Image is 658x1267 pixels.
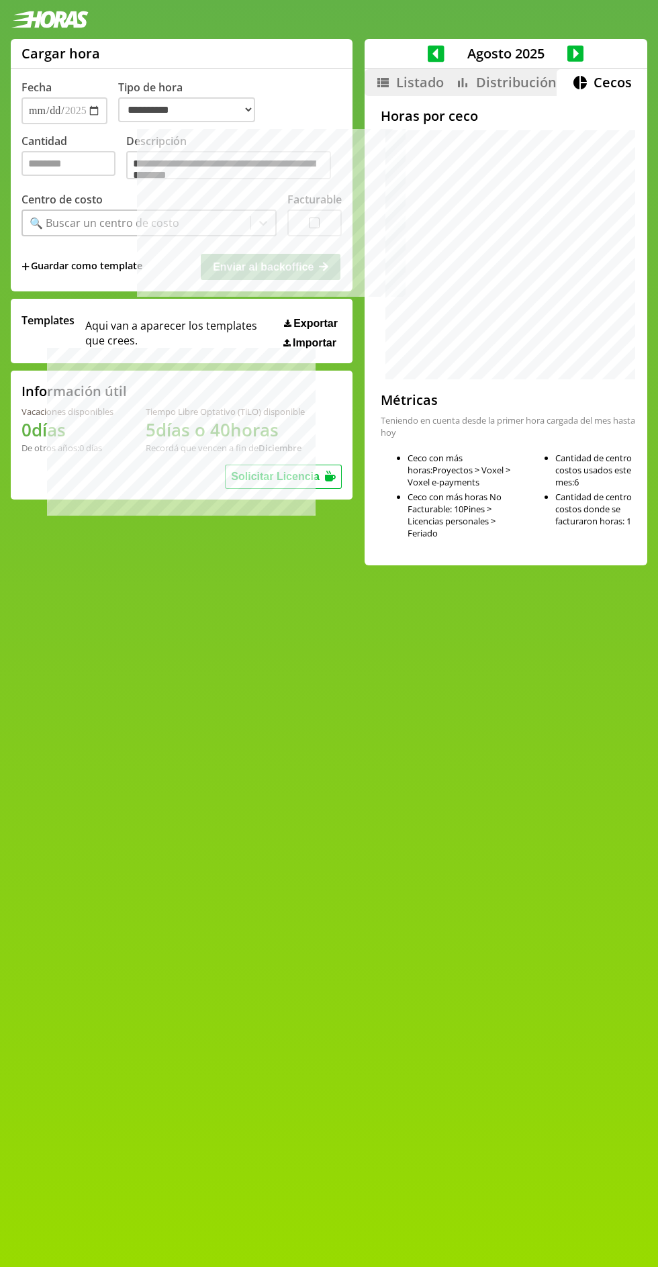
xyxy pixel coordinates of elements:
label: Facturable [287,192,342,207]
span: Importar [293,337,336,349]
img: logotipo [11,11,89,28]
span: + [21,259,30,274]
div: Vacaciones disponibles [21,406,113,418]
h2: Información útil [21,382,127,400]
label: Descripción [126,134,342,183]
label: Centro de costo [21,192,103,207]
li: Cantidad de centro costos usados este mes: 6 [555,452,637,488]
span: Agosto 2025 [444,44,567,62]
span: Solicitar Licencia [231,471,320,482]
span: Exportar [293,318,338,330]
li: Cantidad de centro costos donde se facturaron horas: 1 [555,491,637,527]
span: +Guardar como template [21,259,142,274]
li: Ceco con más horas No Facturable: 10Pines > Licencias personales > Feriado [408,491,518,539]
div: Recordá que vencen a fin de [146,442,305,454]
b: Diciembre [258,442,301,454]
h1: 0 días [21,418,113,442]
button: Solicitar Licencia [225,465,342,489]
label: Cantidad [21,134,126,183]
div: 🔍 Buscar un centro de costo [30,216,179,230]
li: Ceco con más horas: Proyectos > Voxel > Voxel e-payments [408,452,518,488]
textarea: Descripción [126,151,331,179]
span: Cecos [594,73,632,91]
h1: Cargar hora [21,44,100,62]
button: Exportar [280,317,342,330]
h2: Métricas [381,391,647,409]
label: Tipo de hora [118,80,266,124]
input: Cantidad [21,151,115,176]
span: Listado [396,73,444,91]
span: Teniendo en cuenta desde la primer hora cargada del mes hasta hoy [381,414,635,438]
h1: 5 días o 40 horas [146,418,305,442]
span: Templates [21,313,75,328]
span: Aqui van a aparecer los templates que crees. [85,313,275,349]
h2: Horas por ceco [365,107,478,125]
div: Tiempo Libre Optativo (TiLO) disponible [146,406,305,418]
select: Tipo de hora [118,97,255,122]
span: Distribución [476,73,557,91]
div: De otros años: 0 días [21,442,113,454]
label: Fecha [21,80,52,95]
